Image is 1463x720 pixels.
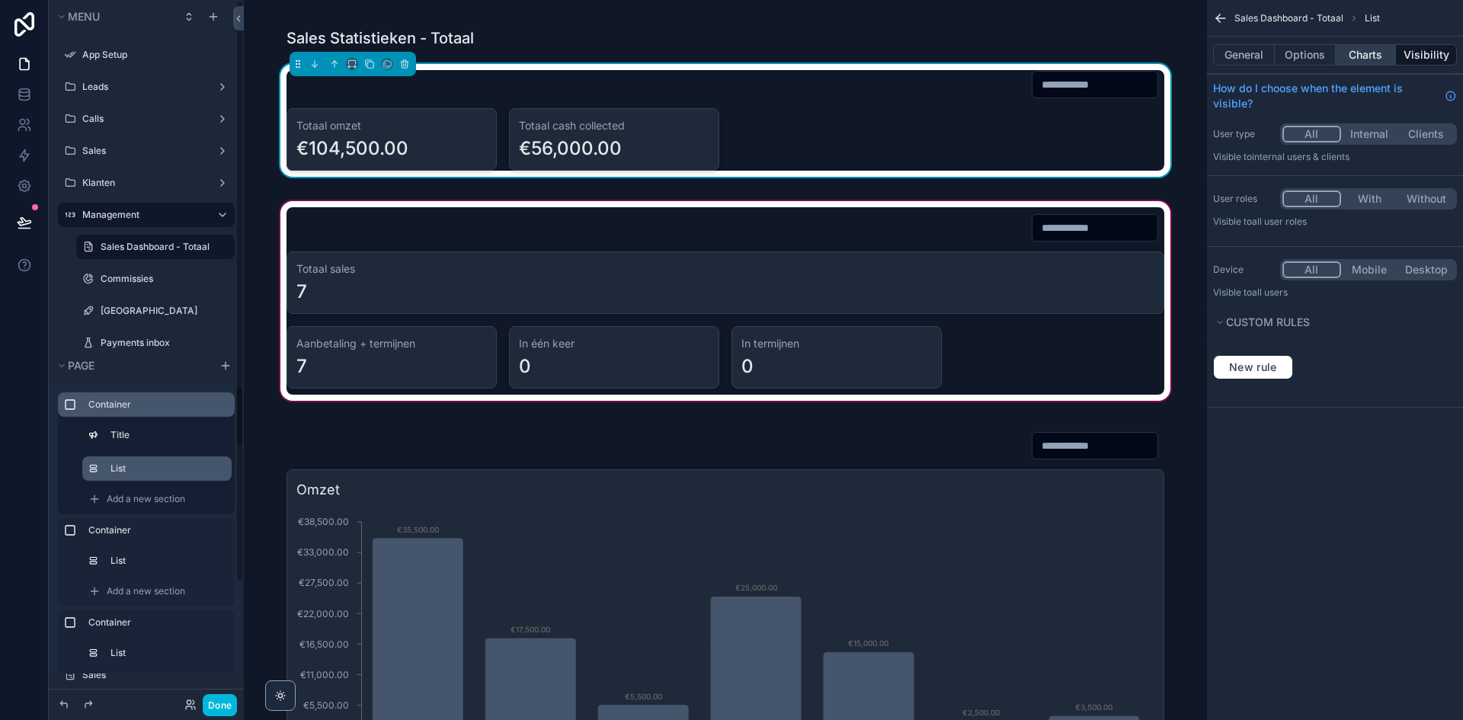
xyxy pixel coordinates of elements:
[55,355,210,376] button: Page
[107,585,185,597] span: Add a new section
[1213,81,1439,111] span: How do I choose when the element is visible?
[101,305,226,317] label: [GEOGRAPHIC_DATA]
[1397,190,1455,207] button: Without
[88,398,222,411] label: Container
[296,136,408,161] div: €104,500.00
[101,273,226,285] label: Commissies
[1397,261,1455,278] button: Desktop
[68,359,94,372] span: Page
[82,81,204,93] label: Leads
[49,386,244,674] div: scrollable content
[1282,261,1341,278] button: All
[519,136,622,161] div: €56,000.00
[82,177,204,189] label: Klanten
[519,118,709,133] h3: Totaal cash collected
[1252,151,1349,162] span: Internal users & clients
[107,493,185,505] span: Add a new section
[101,241,226,253] label: Sales Dashboard - Totaal
[55,6,174,27] button: Menu
[110,555,219,567] label: List
[1213,286,1457,299] p: Visible to
[110,462,219,475] label: List
[88,524,222,536] label: Container
[1336,44,1397,66] button: Charts
[1226,315,1310,328] span: Custom rules
[1234,12,1343,24] span: Sales Dashboard - Totaal
[68,10,100,23] span: Menu
[1341,126,1398,142] button: Internal
[1213,151,1457,163] p: Visible to
[1213,128,1274,140] label: User type
[82,209,204,221] label: Management
[110,647,219,659] label: List
[1365,12,1380,24] span: List
[1213,193,1274,205] label: User roles
[1396,44,1457,66] button: Visibility
[1275,44,1336,66] button: Options
[1213,355,1293,379] button: New rule
[110,429,219,441] label: Title
[1213,81,1457,111] a: How do I choose when the element is visible?
[101,337,226,349] label: Payments inbox
[88,616,222,629] label: Container
[1252,286,1288,298] span: all users
[1341,190,1398,207] button: With
[296,118,487,133] h3: Totaal omzet
[203,694,237,716] button: Done
[1223,360,1283,374] span: New rule
[82,145,204,157] label: Sales
[1252,216,1307,227] span: All user roles
[1397,126,1455,142] button: Clients
[1282,190,1341,207] button: All
[1213,264,1274,276] label: Device
[1213,216,1457,228] p: Visible to
[1213,312,1448,333] button: Custom rules
[1213,44,1275,66] button: General
[82,49,226,61] label: App Setup
[82,113,204,125] label: Calls
[1341,261,1398,278] button: Mobile
[1282,126,1341,142] button: All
